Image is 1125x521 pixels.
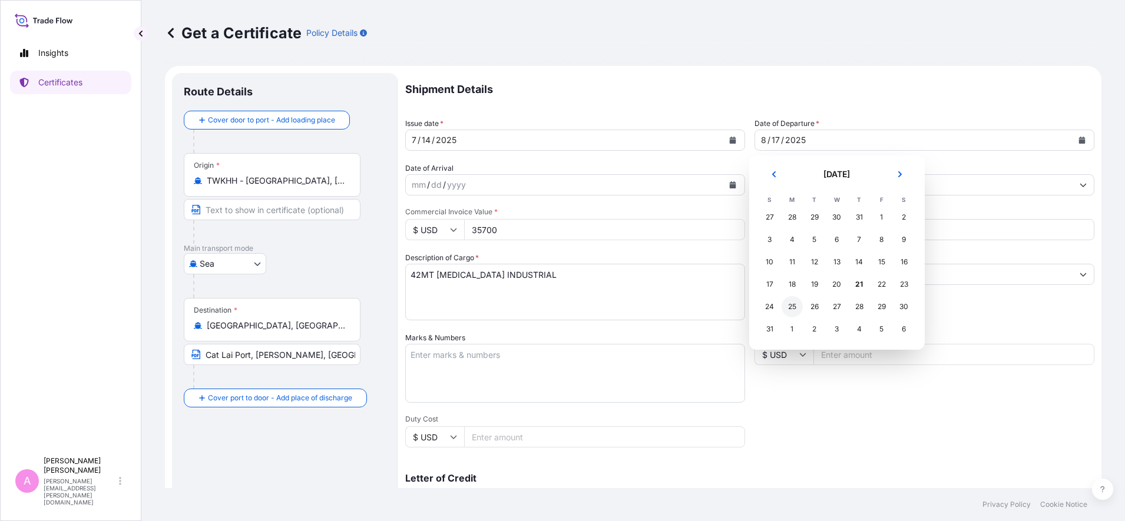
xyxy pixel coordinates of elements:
[306,27,358,39] p: Policy Details
[849,207,870,228] div: Thursday, July 31, 2025
[781,193,803,206] th: M
[826,274,848,295] div: Wednesday, August 20, 2025
[871,296,892,317] div: Friday, August 29, 2025
[826,193,848,206] th: W
[894,207,915,228] div: Saturday, August 2, 2025
[826,318,848,340] div: Wednesday, September 3, 2025
[759,193,915,340] table: August 2025
[826,229,848,250] div: Wednesday, August 6, 2025
[894,229,915,250] div: Saturday, August 9, 2025
[759,251,780,273] div: Sunday, August 10, 2025
[871,251,892,273] div: Friday, August 15, 2025
[893,193,915,206] th: S
[871,193,893,206] th: F
[749,155,925,350] section: Calendar
[826,251,848,273] div: Wednesday, August 13, 2025
[849,296,870,317] div: Thursday, August 28, 2025
[759,165,915,340] div: August 2025
[782,296,803,317] div: Monday, August 25, 2025
[804,274,825,295] div: Tuesday, August 19, 2025
[849,251,870,273] div: Thursday, August 14, 2025
[804,207,825,228] div: Tuesday, July 29, 2025
[871,318,892,340] div: Friday, September 5, 2025
[794,168,880,180] h2: [DATE]
[782,207,803,228] div: Monday, July 28, 2025
[759,296,780,317] div: Sunday, August 24, 2025
[894,274,915,295] div: Saturday, August 23, 2025
[759,318,780,340] div: Sunday, August 31, 2025
[782,318,803,340] div: Monday, September 1, 2025
[804,229,825,250] div: Tuesday, August 5, 2025
[759,274,780,295] div: Sunday, August 17, 2025 selected
[759,193,781,206] th: S
[871,229,892,250] div: Friday, August 8, 2025
[826,207,848,228] div: Wednesday, July 30, 2025
[804,251,825,273] div: Tuesday, August 12, 2025
[759,207,780,228] div: Sunday, July 27, 2025
[826,296,848,317] div: Wednesday, August 27, 2025
[894,318,915,340] div: Saturday, September 6, 2025
[782,229,803,250] div: Monday, August 4, 2025
[782,251,803,273] div: Monday, August 11, 2025
[894,296,915,317] div: Saturday, August 30, 2025
[761,165,787,184] button: Previous
[804,318,825,340] div: Tuesday, September 2, 2025
[894,251,915,273] div: Saturday, August 16, 2025
[848,193,871,206] th: T
[887,165,913,184] button: Next
[849,229,870,250] div: Thursday, August 7, 2025
[759,229,780,250] div: Sunday, August 3, 2025
[871,207,892,228] div: Friday, August 1, 2025
[871,274,892,295] div: Friday, August 22, 2025
[803,193,826,206] th: T
[782,274,803,295] div: Monday, August 18, 2025
[849,274,870,295] div: Today, Thursday, August 21, 2025
[804,296,825,317] div: Tuesday, August 26, 2025
[165,24,302,42] p: Get a Certificate
[849,318,870,340] div: Thursday, September 4, 2025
